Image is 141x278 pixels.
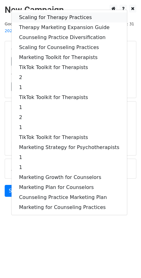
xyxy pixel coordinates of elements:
a: Scaling for Counseling Practices [12,42,127,52]
small: Google Sheet: [5,22,85,33]
a: 1 [12,102,127,112]
a: 1 [12,162,127,172]
a: 1 [12,122,127,132]
a: TikTok Toolkit for Therapists [12,62,127,72]
a: Therapy Marketing Expansion Guide [12,22,127,32]
a: 1 [12,82,127,92]
a: TikTok Toolkit for Therapists [12,92,127,102]
a: Scaling for Therapy Practices [12,12,127,22]
a: 2 [12,112,127,122]
h2: New Campaign [5,5,136,15]
a: Marketing Growth for Counselors [12,172,127,182]
a: Counseling Practice Diversification [12,32,127,42]
a: Send [5,185,25,197]
iframe: Chat Widget [110,248,141,278]
a: Marketing Plan for Counselors [12,182,127,192]
a: Marketing Toolkit for Therapists [12,52,127,62]
a: TikTok Toolkit for Therapists [12,132,127,142]
a: 2 [12,72,127,82]
a: 1 [12,152,127,162]
a: Marketing Strategy for Psychotherapists [12,142,127,152]
a: Marketing for Counseling Practices [12,202,127,212]
a: Counseling Practice Marketing Plan [12,192,127,202]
